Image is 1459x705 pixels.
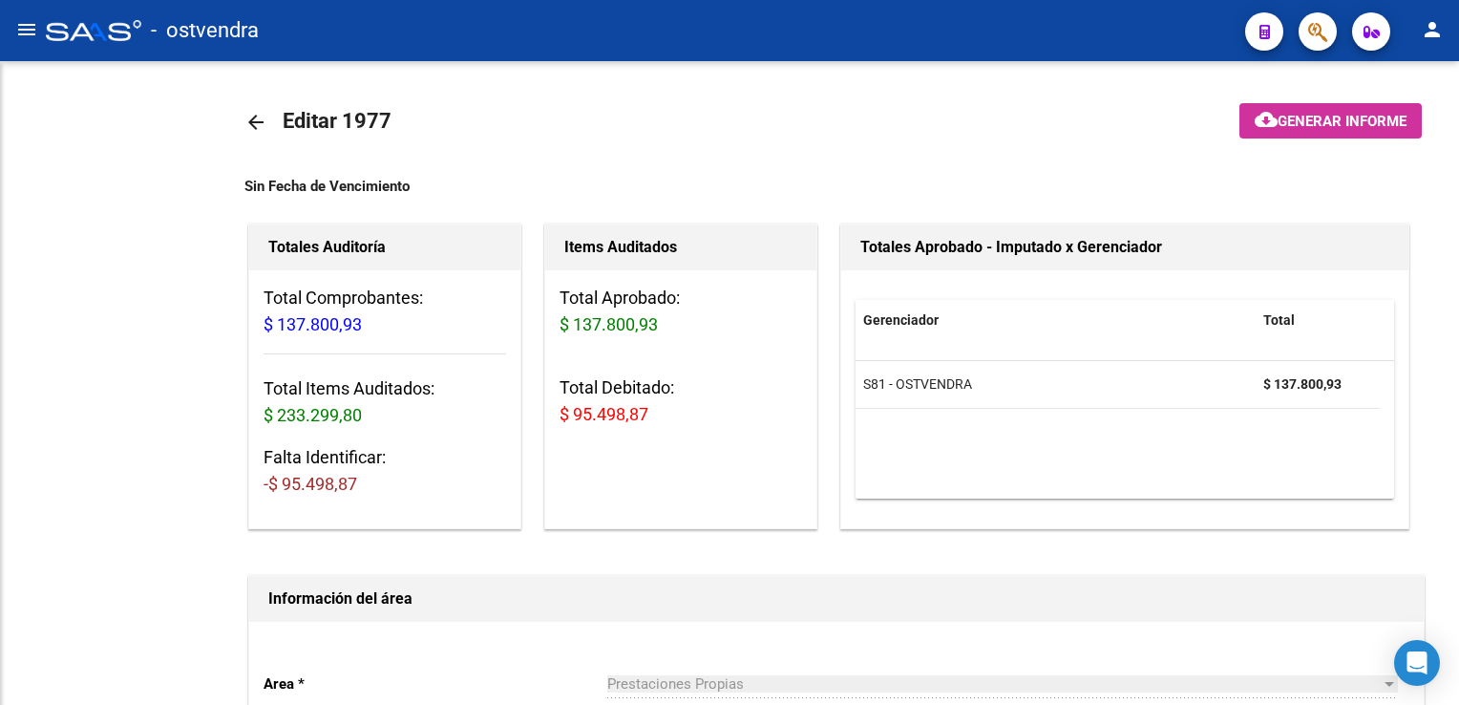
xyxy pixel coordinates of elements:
h3: Total Comprobantes: [264,285,506,338]
span: $ 95.498,87 [560,404,648,424]
h3: Falta Identificar: [264,444,506,498]
h1: Totales Auditoría [268,232,501,263]
mat-icon: arrow_back [244,111,267,134]
span: Generar informe [1278,113,1406,130]
span: -$ 95.498,87 [264,474,357,494]
h3: Total Aprobado: [560,285,802,338]
h3: Total Items Auditados: [264,375,506,429]
strong: $ 137.800,93 [1263,376,1342,392]
button: Generar informe [1239,103,1422,139]
span: Gerenciador [863,312,939,328]
span: $ 137.800,93 [264,314,362,334]
h1: Totales Aprobado - Imputado x Gerenciador [860,232,1389,263]
span: Prestaciones Propias [607,675,744,693]
mat-icon: person [1421,18,1444,41]
h1: Información del área [268,584,1405,614]
datatable-header-cell: Total [1256,300,1380,341]
span: $ 137.800,93 [560,314,658,334]
mat-icon: cloud_download [1255,108,1278,131]
h3: Total Debitado: [560,374,802,428]
p: Area * [264,673,607,694]
h1: Items Auditados [564,232,797,263]
mat-icon: menu [15,18,38,41]
span: S81 - OSTVENDRA [863,376,972,392]
span: Editar 1977 [283,109,391,133]
datatable-header-cell: Gerenciador [856,300,1256,341]
div: Sin Fecha de Vencimiento [244,176,1428,197]
span: $ 233.299,80 [264,405,362,425]
div: Open Intercom Messenger [1394,640,1440,686]
span: - ostvendra [151,10,259,52]
span: Total [1263,312,1295,328]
